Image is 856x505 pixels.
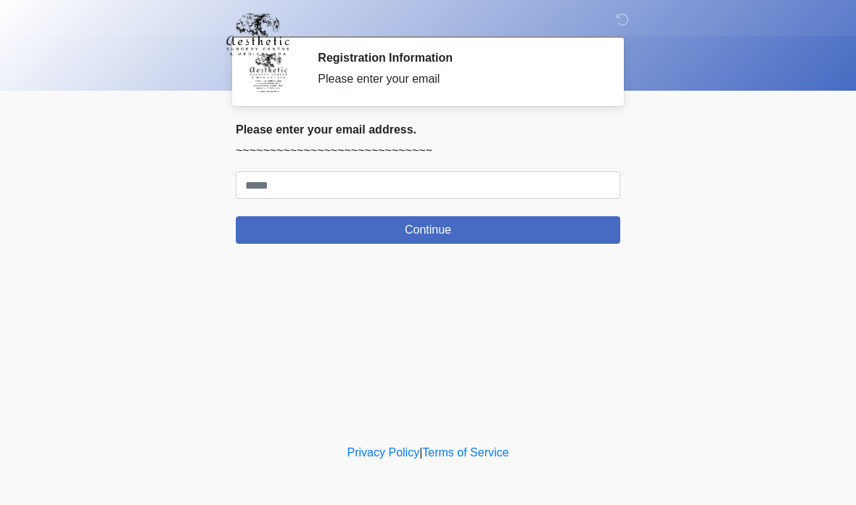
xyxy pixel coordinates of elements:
a: Terms of Service [422,446,509,459]
a: Privacy Policy [347,446,420,459]
div: Please enter your email [318,70,598,88]
img: Agent Avatar [247,51,290,94]
p: ~~~~~~~~~~~~~~~~~~~~~~~~~~~~~ [236,142,620,160]
button: Continue [236,216,620,244]
h2: Please enter your email address. [236,123,620,136]
img: Aesthetic Surgery Centre, PLLC Logo [221,11,295,57]
a: | [419,446,422,459]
